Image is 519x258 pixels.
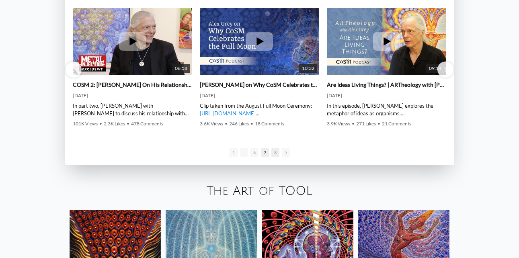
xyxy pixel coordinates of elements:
div: [DATE] [73,92,192,99]
span: 06:58 [172,64,190,73]
span: Go to slide 7 [261,148,269,157]
span: 478 Comments [131,121,163,127]
div: [DATE] [327,92,446,99]
span: 271 Likes [356,121,376,127]
span: 10:32 [299,64,317,73]
span: Go to slide 6 [250,148,258,157]
span: 246 Likes [229,121,249,127]
a: The Art of TOOL [207,184,312,198]
span: • [377,121,380,127]
a: [URL][DOMAIN_NAME] [200,110,256,117]
span: 2.3K Likes [104,121,125,127]
a: [PERSON_NAME] on Why CoSM Celebrates the Full Moon [200,81,319,88]
div: In this episode, [PERSON_NAME] explores the metaphor of ideas as organisms. | The CoSM Podcast | ... [327,102,446,117]
span: • [250,121,253,127]
a: Are Ideas Living Things? | ARTheology with [PERSON_NAME] [327,81,446,88]
span: 101K Views [73,121,98,127]
div: Clip taken from the August Full Moon Ceremony: | The CoSM Podcast | ► Apple Podcasts | (leave a 5... [200,102,319,117]
span: • [352,121,355,127]
span: Go to slide 3 [240,148,248,157]
span: Go to slide 8 [271,148,279,157]
span: • [99,121,102,127]
span: • [127,121,129,127]
div: Next slide [437,61,453,78]
a: COSM 2: [PERSON_NAME] On His Relationship With Tool & Meaning Behind The Album Art| Metal Injection [73,81,192,88]
div: Previous slide [66,61,82,78]
span: Go to next slide [282,148,290,157]
span: 3.6K Views [200,121,223,127]
a: Are Ideas Living Things? | ARTheology with Alex Grey 09:14 [327,8,446,75]
a: COSM 2: Alex Grey On His Relationship With Tool & Meaning Behind The Album Art| Metal Injection 0... [73,8,192,75]
div: In part two, [PERSON_NAME] with [PERSON_NAME] to discuss his relationship with Tool, the meaning ... [73,102,192,117]
span: Go to slide 1 [230,148,238,157]
span: 18 Comments [255,121,284,127]
span: 3.9K Views [327,121,350,127]
span: 21 Comments [382,121,411,127]
span: • [225,121,228,127]
div: [DATE] [200,92,319,99]
a: Alex Grey on Why CoSM Celebrates the Full Moon 10:32 [200,8,319,75]
span: 09:14 [426,64,444,73]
